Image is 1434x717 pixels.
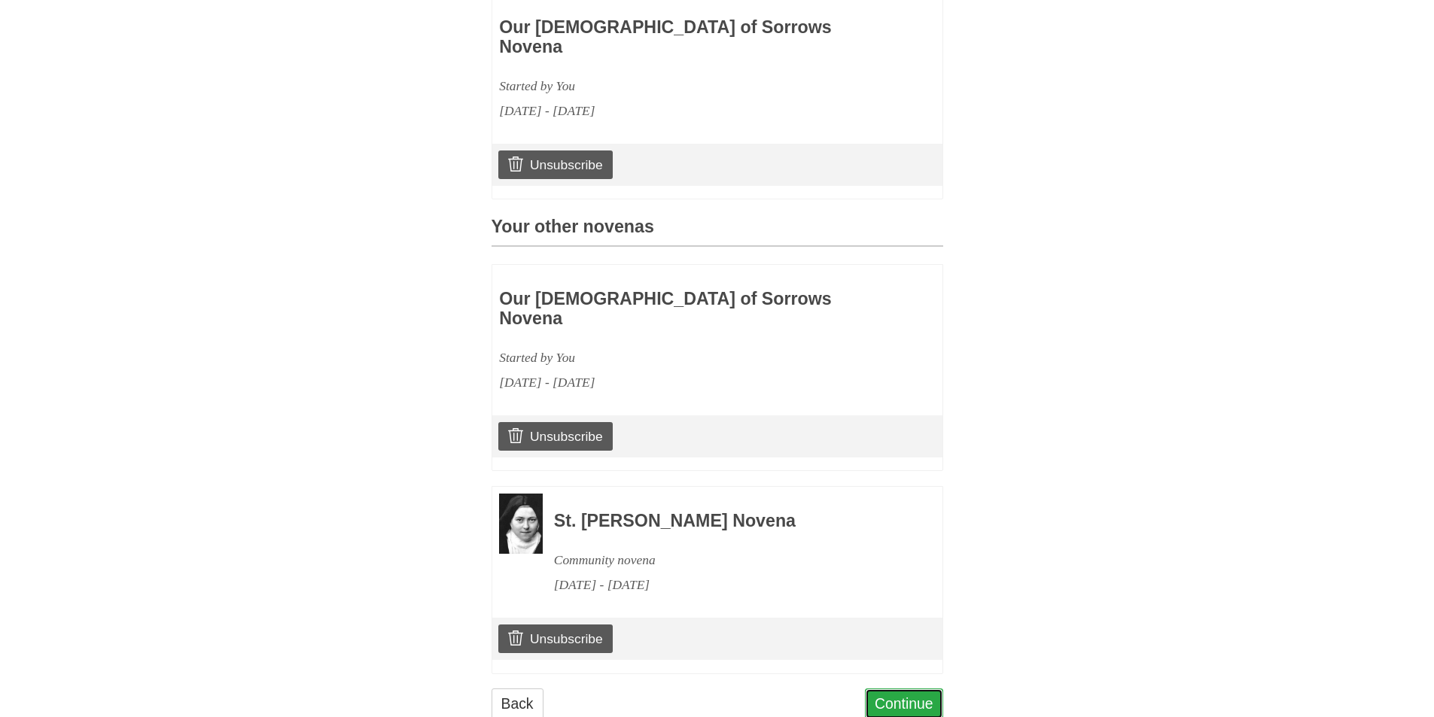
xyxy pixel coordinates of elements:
[499,18,847,56] h3: Our [DEMOGRAPHIC_DATA] of Sorrows Novena
[499,345,847,370] div: Started by You
[554,573,902,597] div: [DATE] - [DATE]
[492,217,943,247] h3: Your other novenas
[499,290,847,328] h3: Our [DEMOGRAPHIC_DATA] of Sorrows Novena
[498,624,612,653] a: Unsubscribe
[498,422,612,451] a: Unsubscribe
[499,74,847,99] div: Started by You
[498,150,612,179] a: Unsubscribe
[499,370,847,395] div: [DATE] - [DATE]
[554,512,902,531] h3: St. [PERSON_NAME] Novena
[499,99,847,123] div: [DATE] - [DATE]
[554,548,902,573] div: Community novena
[499,494,543,554] img: Novena image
